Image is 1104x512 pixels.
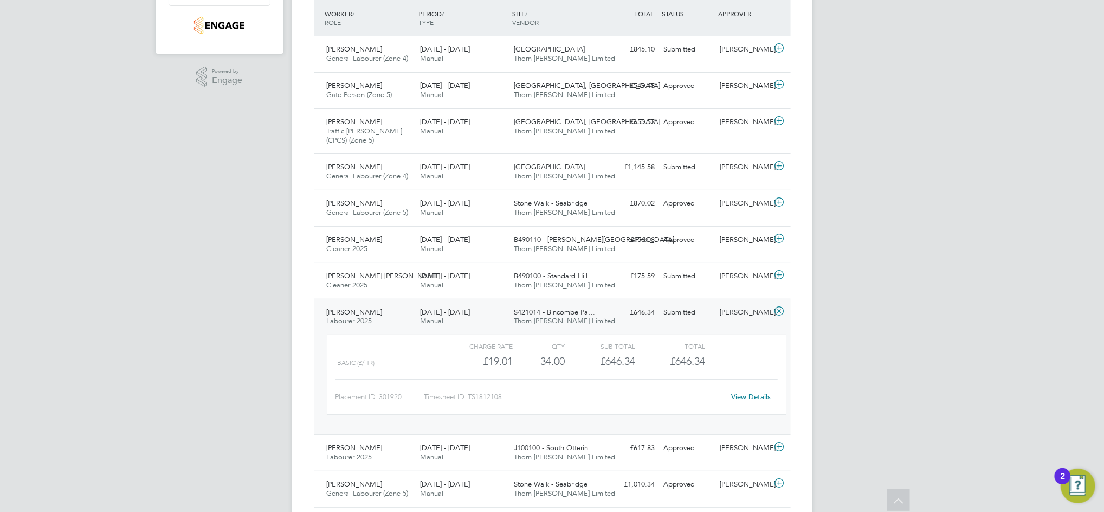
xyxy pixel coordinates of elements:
div: £617.83 [603,439,660,457]
div: £175.59 [603,267,660,285]
div: PERIOD [416,4,509,32]
span: Thorn [PERSON_NAME] Limited [514,280,615,290]
span: Labourer 2025 [327,452,372,462]
div: £646.34 [565,353,635,370]
div: £870.02 [603,195,660,213]
div: APPROVER [715,4,772,23]
span: VENDOR [512,18,539,27]
span: [PERSON_NAME] [327,81,383,90]
span: [GEOGRAPHIC_DATA] [514,162,585,171]
span: Thorn [PERSON_NAME] Limited [514,90,615,99]
span: General Labourer (Zone 5) [327,489,409,498]
span: [DATE] - [DATE] [420,199,470,208]
div: WORKER [322,4,416,32]
span: £646.34 [670,355,705,368]
div: £549.48 [603,77,660,95]
div: Approved [660,77,716,95]
div: £646.34 [603,304,660,322]
span: [GEOGRAPHIC_DATA], [GEOGRAPHIC_DATA] [514,81,660,90]
div: £19.01 [442,353,512,370]
div: 2 [1060,476,1065,490]
span: [PERSON_NAME] [327,479,383,489]
span: Thorn [PERSON_NAME] Limited [514,208,615,217]
span: [PERSON_NAME] [327,117,383,126]
span: [DATE] - [DATE] [420,308,470,317]
span: Cleaner 2025 [327,280,368,290]
span: Engage [212,76,242,85]
div: QTY [513,340,565,353]
span: B490100 - Standard Hill [514,271,587,280]
div: £156.08 [603,231,660,249]
div: Approved [660,439,716,457]
div: 34.00 [513,353,565,370]
span: [PERSON_NAME] [PERSON_NAME] [327,271,441,280]
div: Submitted [660,158,716,176]
div: [PERSON_NAME] [715,231,772,249]
div: SITE [509,4,603,32]
div: [PERSON_NAME] [715,476,772,494]
span: Manual [420,452,443,462]
div: [PERSON_NAME] [715,77,772,95]
div: Approved [660,476,716,494]
span: [PERSON_NAME] [327,235,383,244]
span: Basic (£/HR) [338,359,375,367]
button: Open Resource Center, 2 new notifications [1061,469,1095,503]
span: [PERSON_NAME] [327,308,383,317]
span: General Labourer (Zone 5) [327,208,409,217]
span: [DATE] - [DATE] [420,117,470,126]
div: £655.52 [603,113,660,131]
span: Thorn [PERSON_NAME] Limited [514,489,615,498]
span: Manual [420,171,443,181]
span: Manual [420,316,443,325]
span: ROLE [325,18,341,27]
img: thornbaker-logo-retina.png [194,17,244,34]
span: Stone Walk - Seabridge [514,479,587,489]
span: General Labourer (Zone 4) [327,171,409,181]
span: [DATE] - [DATE] [420,479,470,489]
div: Approved [660,113,716,131]
span: [PERSON_NAME] [327,162,383,171]
div: Placement ID: 301920 [335,388,424,406]
span: TOTAL [635,9,654,18]
div: Approved [660,231,716,249]
div: Total [635,340,705,353]
span: S421014 - Bincombe Pa… [514,308,595,317]
span: Manual [420,54,443,63]
span: [DATE] - [DATE] [420,443,470,452]
span: Thorn [PERSON_NAME] Limited [514,54,615,63]
span: Manual [420,90,443,99]
span: Manual [420,280,443,290]
div: Approved [660,195,716,213]
div: [PERSON_NAME] [715,41,772,59]
div: £845.10 [603,41,660,59]
span: [GEOGRAPHIC_DATA] [514,44,585,54]
span: Manual [420,489,443,498]
div: [PERSON_NAME] [715,439,772,457]
div: Submitted [660,267,716,285]
span: Thorn [PERSON_NAME] Limited [514,316,615,325]
span: [PERSON_NAME] [327,443,383,452]
div: Charge rate [442,340,512,353]
span: Manual [420,126,443,136]
span: / [353,9,355,18]
div: STATUS [660,4,716,23]
span: [PERSON_NAME] [327,199,383,208]
div: Submitted [660,41,716,59]
div: [PERSON_NAME] [715,195,772,213]
div: Timesheet ID: TS1812108 [424,388,725,406]
div: [PERSON_NAME] [715,267,772,285]
span: Traffic [PERSON_NAME] (CPCS) (Zone 5) [327,126,403,145]
div: [PERSON_NAME] [715,113,772,131]
span: [DATE] - [DATE] [420,162,470,171]
div: [PERSON_NAME] [715,158,772,176]
span: [DATE] - [DATE] [420,81,470,90]
span: B490110 - [PERSON_NAME][GEOGRAPHIC_DATA] [514,235,674,244]
span: TYPE [418,18,434,27]
span: Thorn [PERSON_NAME] Limited [514,171,615,181]
span: [DATE] - [DATE] [420,235,470,244]
a: Powered byEngage [196,67,242,87]
span: / [525,9,527,18]
span: J100100 - South Otterin… [514,443,595,452]
span: Manual [420,208,443,217]
div: £1,145.58 [603,158,660,176]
